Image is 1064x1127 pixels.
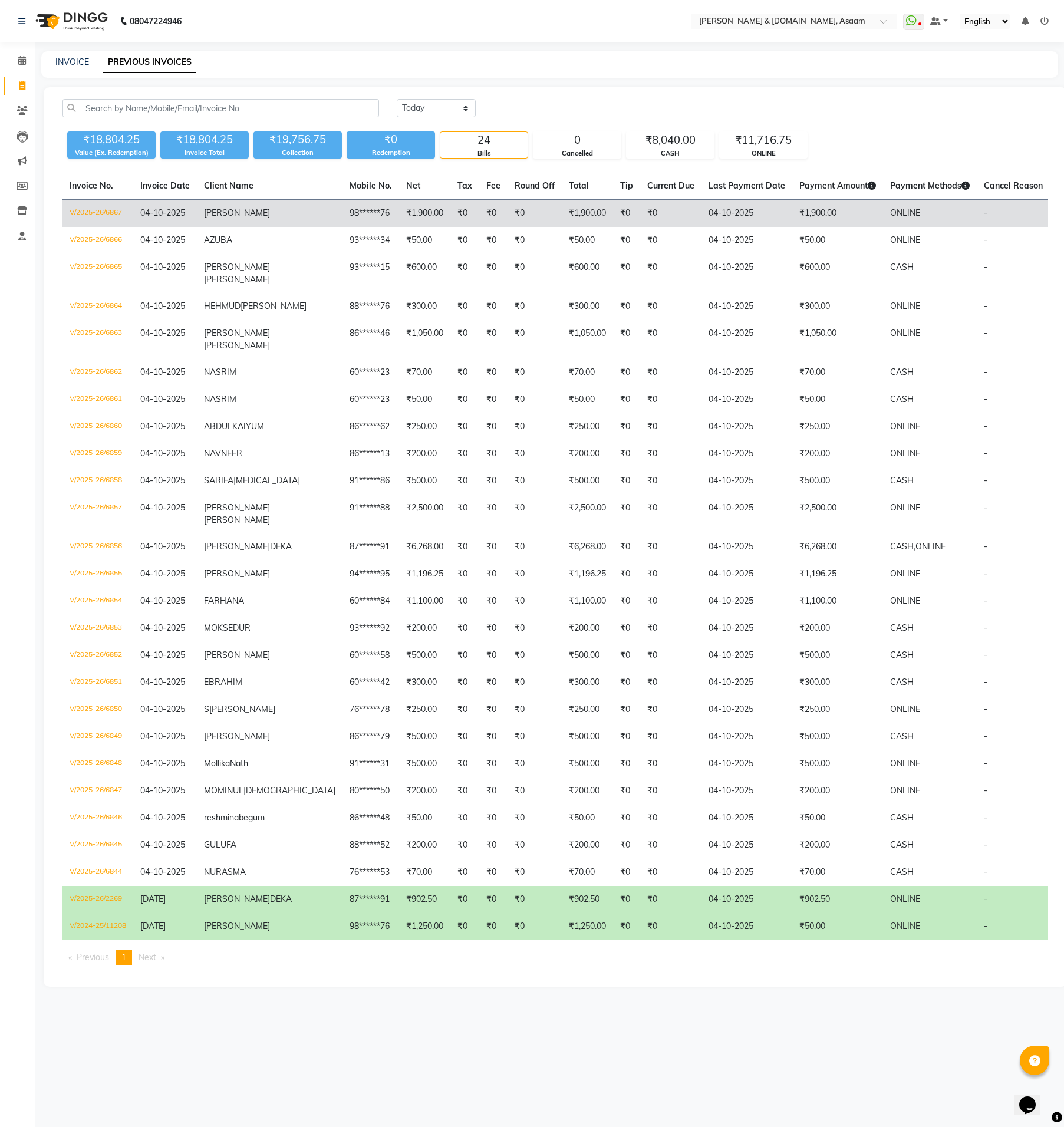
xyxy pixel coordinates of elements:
[140,595,185,606] span: 04-10-2025
[204,541,270,552] span: [PERSON_NAME]
[792,642,883,669] td: ₹500.00
[508,227,562,254] td: ₹0
[562,588,613,615] td: ₹1,100.00
[701,467,792,495] td: 04-10-2025
[620,180,633,191] span: Tip
[62,696,133,723] td: V/2025-26/6850
[720,132,807,149] div: ₹11,716.75
[479,642,508,669] td: ₹0
[508,467,562,495] td: ₹0
[450,254,479,293] td: ₹0
[399,588,450,615] td: ₹1,100.00
[562,200,613,228] td: ₹1,900.00
[440,149,528,159] div: Bills
[479,413,508,440] td: ₹0
[562,320,613,359] td: ₹1,050.00
[479,254,508,293] td: ₹0
[479,320,508,359] td: ₹0
[399,696,450,723] td: ₹250.00
[508,320,562,359] td: ₹0
[792,588,883,615] td: ₹1,100.00
[479,440,508,467] td: ₹0
[1014,1080,1052,1115] iframe: chat widget
[399,293,450,320] td: ₹300.00
[890,301,920,311] span: ONLINE
[701,533,792,561] td: 04-10-2025
[140,367,185,377] span: 04-10-2025
[450,440,479,467] td: ₹0
[450,533,479,561] td: ₹0
[640,386,701,413] td: ₹0
[799,180,876,191] span: Payment Amount
[479,561,508,588] td: ₹0
[450,413,479,440] td: ₹0
[792,200,883,228] td: ₹1,900.00
[640,413,701,440] td: ₹0
[479,495,508,533] td: ₹0
[450,467,479,495] td: ₹0
[450,200,479,228] td: ₹0
[562,440,613,467] td: ₹200.00
[140,421,185,431] span: 04-10-2025
[479,293,508,320] td: ₹0
[792,615,883,642] td: ₹200.00
[640,615,701,642] td: ₹0
[232,421,264,431] span: KAIYUM
[140,541,185,552] span: 04-10-2025
[613,696,640,723] td: ₹0
[399,200,450,228] td: ₹1,900.00
[613,533,640,561] td: ₹0
[140,394,185,404] span: 04-10-2025
[613,254,640,293] td: ₹0
[399,386,450,413] td: ₹50.00
[55,57,89,67] a: INVOICE
[209,704,275,714] span: [PERSON_NAME]
[347,131,435,148] div: ₹0
[984,301,987,311] span: -
[253,131,342,148] div: ₹19,756.75
[62,254,133,293] td: V/2025-26/6865
[613,413,640,440] td: ₹0
[399,413,450,440] td: ₹250.00
[62,495,133,533] td: V/2025-26/6857
[450,615,479,642] td: ₹0
[984,421,987,431] span: -
[640,200,701,228] td: ₹0
[984,475,987,486] span: -
[569,180,589,191] span: Total
[533,149,621,159] div: Cancelled
[62,359,133,386] td: V/2025-26/6862
[204,340,270,351] span: [PERSON_NAME]
[508,642,562,669] td: ₹0
[701,669,792,696] td: 04-10-2025
[533,132,621,149] div: 0
[204,421,232,431] span: ABDUL
[562,696,613,723] td: ₹250.00
[792,533,883,561] td: ₹6,268.00
[508,386,562,413] td: ₹0
[399,723,450,750] td: ₹500.00
[62,99,379,117] input: Search by Name/Mobile/Email/Invoice No
[140,622,185,633] span: 04-10-2025
[62,533,133,561] td: V/2025-26/6856
[399,533,450,561] td: ₹6,268.00
[984,394,987,404] span: -
[562,642,613,669] td: ₹500.00
[241,301,307,311] span: [PERSON_NAME]
[160,148,249,158] div: Invoice Total
[204,180,253,191] span: Client Name
[440,132,528,149] div: 24
[613,200,640,228] td: ₹0
[508,413,562,440] td: ₹0
[701,200,792,228] td: 04-10-2025
[399,467,450,495] td: ₹500.00
[508,440,562,467] td: ₹0
[140,650,185,660] span: 04-10-2025
[613,669,640,696] td: ₹0
[613,642,640,669] td: ₹0
[613,320,640,359] td: ₹0
[640,254,701,293] td: ₹0
[62,723,133,750] td: V/2025-26/6849
[890,367,914,377] span: CASH
[613,386,640,413] td: ₹0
